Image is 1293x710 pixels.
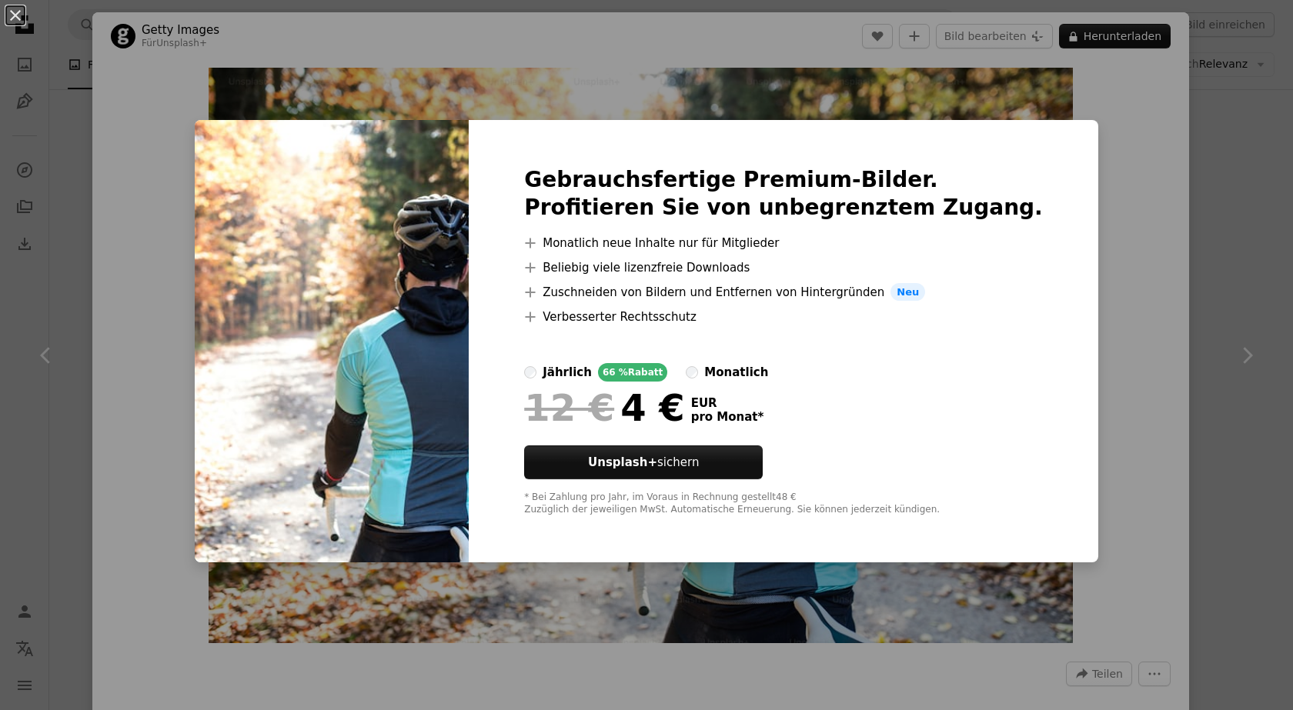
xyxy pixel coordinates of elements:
[704,363,768,382] div: monatlich
[686,366,698,378] input: monatlich
[524,388,614,428] span: 12 €
[195,120,469,563] img: premium_photo-1663133523102-4bb8d2ba205b
[524,258,1043,277] li: Beliebig viele lizenzfreie Downloads
[691,396,764,410] span: EUR
[524,234,1043,252] li: Monatlich neue Inhalte nur für Mitglieder
[524,308,1043,326] li: Verbesserter Rechtsschutz
[543,363,592,382] div: jährlich
[598,363,667,382] div: 66 % Rabatt
[588,455,657,469] strong: Unsplash+
[524,445,763,479] button: Unsplash+sichern
[524,283,1043,302] li: Zuschneiden von Bildern und Entfernen von Hintergründen
[890,283,925,302] span: Neu
[524,388,684,428] div: 4 €
[524,492,1043,516] div: * Bei Zahlung pro Jahr, im Voraus in Rechnung gestellt 48 € Zuzüglich der jeweiligen MwSt. Automa...
[524,166,1043,222] h2: Gebrauchsfertige Premium-Bilder. Profitieren Sie von unbegrenztem Zugang.
[524,366,536,378] input: jährlich66 %Rabatt
[691,410,764,424] span: pro Monat *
